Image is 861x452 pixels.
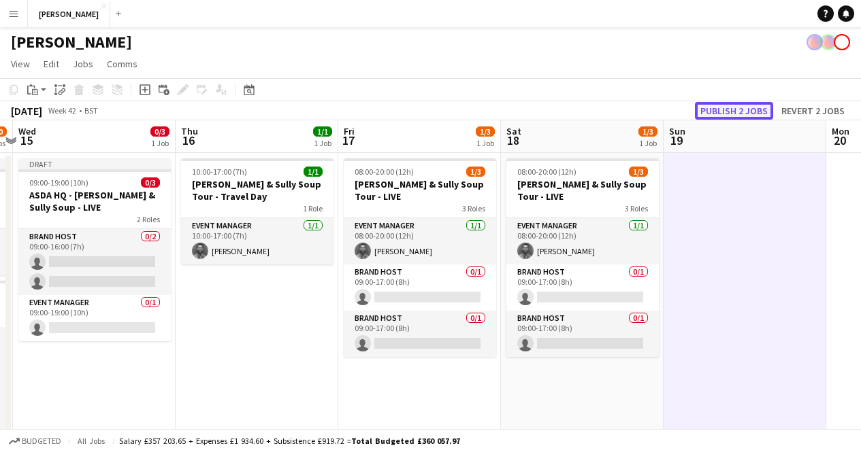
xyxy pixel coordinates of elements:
[313,126,332,137] span: 1/1
[342,133,355,148] span: 17
[181,158,334,264] app-job-card: 10:00-17:00 (7h)1/1[PERSON_NAME] & Sully Soup Tour - Travel Day1 RoleEvent Manager1/110:00-17:00 ...
[506,178,659,203] h3: [PERSON_NAME] & Sully Soup Tour - LIVE
[181,125,198,137] span: Thu
[344,311,496,357] app-card-role: Brand Host0/109:00-17:00 (8h)
[355,167,414,177] span: 08:00-20:00 (12h)
[179,133,198,148] span: 16
[5,55,35,73] a: View
[192,167,247,177] span: 10:00-17:00 (7h)
[638,126,657,137] span: 1/3
[28,1,110,27] button: [PERSON_NAME]
[151,138,169,148] div: 1 Job
[73,58,93,70] span: Jobs
[18,189,171,213] h3: ASDA HQ - [PERSON_NAME] & Sully Soup - LIVE
[344,158,496,357] app-job-card: 08:00-20:00 (12h)1/3[PERSON_NAME] & Sully Soup Tour - LIVE3 RolesEvent Manager1/108:00-20:00 (12h...
[75,436,108,446] span: All jobs
[16,133,36,148] span: 15
[517,167,576,177] span: 08:00-20:00 (12h)
[150,126,169,137] span: 0/3
[506,158,659,357] app-job-card: 08:00-20:00 (12h)1/3[PERSON_NAME] & Sully Soup Tour - LIVE3 RolesEvent Manager1/108:00-20:00 (12h...
[462,203,485,213] span: 3 Roles
[506,264,659,311] app-card-role: Brand Host0/109:00-17:00 (8h)
[830,133,849,148] span: 20
[344,218,496,264] app-card-role: Event Manager1/108:00-20:00 (12h)[PERSON_NAME]
[101,55,143,73] a: Comms
[84,105,98,116] div: BST
[506,311,659,357] app-card-role: Brand Host0/109:00-17:00 (8h)
[629,167,648,177] span: 1/3
[506,125,521,137] span: Sat
[18,229,171,295] app-card-role: Brand Host0/209:00-16:00 (7h)
[7,434,63,449] button: Budgeted
[314,138,331,148] div: 1 Job
[137,214,160,224] span: 2 Roles
[506,218,659,264] app-card-role: Event Manager1/108:00-20:00 (12h)[PERSON_NAME]
[18,158,171,169] div: Draft
[807,34,823,50] app-user-avatar: Tobin James
[181,218,334,264] app-card-role: Event Manager1/110:00-17:00 (7h)[PERSON_NAME]
[476,138,494,148] div: 1 Job
[667,133,685,148] span: 19
[18,295,171,341] app-card-role: Event Manager0/109:00-19:00 (10h)
[119,436,460,446] div: Salary £357 203.65 + Expenses £1 934.60 + Subsistence £919.72 =
[181,178,334,203] h3: [PERSON_NAME] & Sully Soup Tour - Travel Day
[303,203,323,213] span: 1 Role
[344,125,355,137] span: Fri
[466,167,485,177] span: 1/3
[832,125,849,137] span: Mon
[22,436,61,446] span: Budgeted
[45,105,79,116] span: Week 42
[304,167,323,177] span: 1/1
[18,158,171,341] app-job-card: Draft09:00-19:00 (10h)0/3ASDA HQ - [PERSON_NAME] & Sully Soup - LIVE2 RolesBrand Host0/209:00-16:...
[639,138,657,148] div: 1 Job
[776,102,850,120] button: Revert 2 jobs
[820,34,836,50] app-user-avatar: Tobin James
[669,125,685,137] span: Sun
[351,436,460,446] span: Total Budgeted £360 057.97
[476,126,495,137] span: 1/3
[44,58,59,70] span: Edit
[11,32,132,52] h1: [PERSON_NAME]
[29,177,88,188] span: 09:00-19:00 (10h)
[11,104,42,118] div: [DATE]
[504,133,521,148] span: 18
[11,58,30,70] span: View
[141,177,160,188] span: 0/3
[18,125,36,137] span: Wed
[67,55,99,73] a: Jobs
[344,178,496,203] h3: [PERSON_NAME] & Sully Soup Tour - LIVE
[834,34,850,50] app-user-avatar: Owen Phillips
[107,58,137,70] span: Comms
[344,264,496,311] app-card-role: Brand Host0/109:00-17:00 (8h)
[38,55,65,73] a: Edit
[625,203,648,213] span: 3 Roles
[695,102,773,120] button: Publish 2 jobs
